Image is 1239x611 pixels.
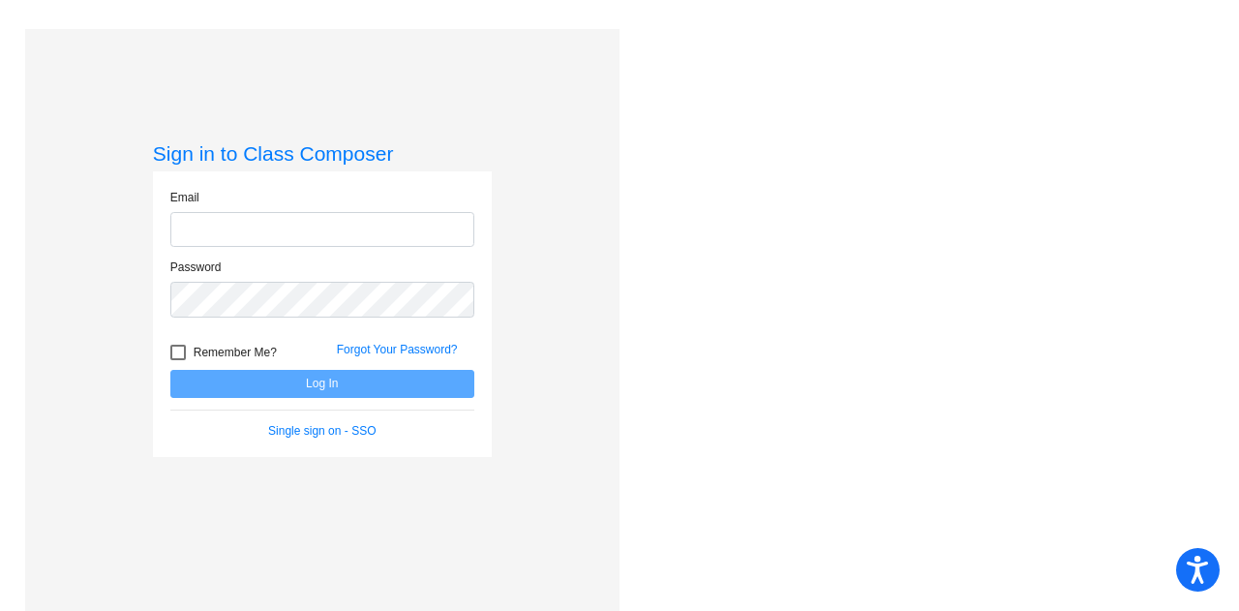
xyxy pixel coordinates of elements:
[170,370,474,398] button: Log In
[337,343,458,356] a: Forgot Your Password?
[194,341,277,364] span: Remember Me?
[153,141,492,166] h3: Sign in to Class Composer
[170,259,222,276] label: Password
[268,424,376,438] a: Single sign on - SSO
[170,189,199,206] label: Email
